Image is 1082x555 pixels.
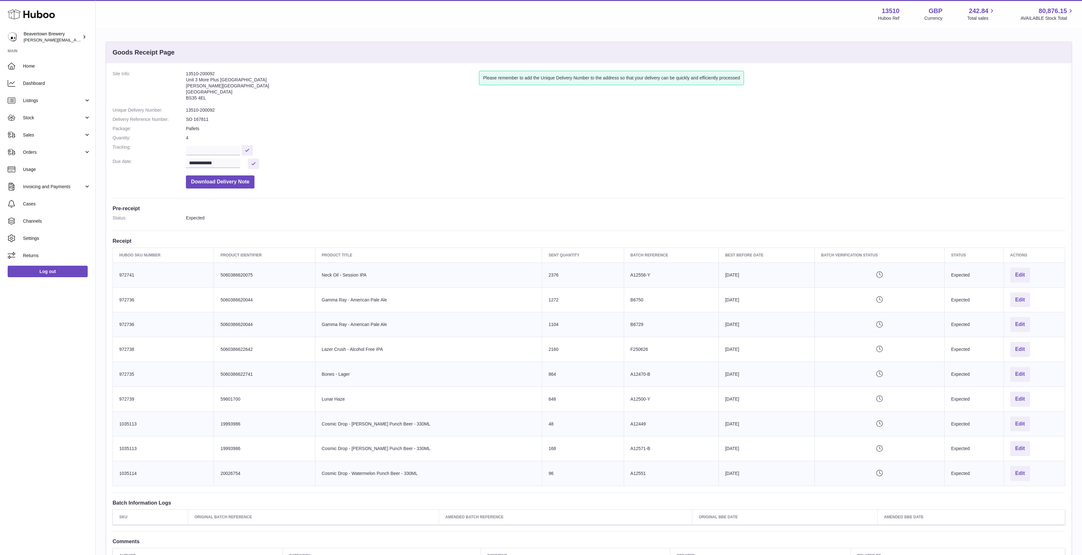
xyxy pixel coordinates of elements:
[1010,367,1030,382] button: Edit
[186,116,1065,122] dd: SO 167811
[23,218,91,224] span: Channels
[113,248,214,263] th: Huboo SKU Number
[542,337,624,362] td: 2160
[113,107,186,113] dt: Unique Delivery Number:
[967,15,996,21] span: Total sales
[23,235,91,241] span: Settings
[542,436,624,461] td: 168
[1010,342,1030,357] button: Edit
[945,387,1004,411] td: Expected
[315,362,542,387] td: Bones - Lager
[315,312,542,337] td: Gamma Ray - American Pale Ale
[315,461,542,486] td: Cosmic Drop - Watermelon Punch Beer - 330ML
[718,248,814,263] th: Best Before Date
[113,337,214,362] td: 972738
[624,461,718,486] td: A12551
[945,362,1004,387] td: Expected
[214,461,315,486] td: 20026754
[113,144,186,155] dt: Tracking:
[624,411,718,436] td: A12449
[542,411,624,436] td: 48
[967,7,996,21] a: 242.84 Total sales
[113,499,1065,506] h3: Batch Information Logs
[542,263,624,287] td: 2376
[315,387,542,411] td: Lunar Haze
[214,248,315,263] th: Product Identifier
[23,132,84,138] span: Sales
[23,149,84,155] span: Orders
[718,387,814,411] td: [DATE]
[718,287,814,312] td: [DATE]
[214,312,315,337] td: 5060386620044
[624,263,718,287] td: A12556-Y
[113,362,214,387] td: 972735
[186,175,254,189] button: Download Delivery Note
[1010,417,1030,432] button: Edit
[188,510,439,525] th: Original Batch Reference
[24,37,162,42] span: [PERSON_NAME][EMAIL_ADDRESS][PERSON_NAME][DOMAIN_NAME]
[113,538,1065,545] h3: Comments
[1020,15,1074,21] span: AVAILABLE Stock Total
[315,436,542,461] td: Cosmic Drop - [PERSON_NAME] Punch Beer - 330ML
[23,184,84,190] span: Invoicing and Payments
[23,253,91,259] span: Returns
[1004,248,1065,263] th: Actions
[969,7,988,15] span: 242.84
[1010,317,1030,332] button: Edit
[113,116,186,122] dt: Delivery Reference Number:
[929,7,942,15] strong: GBP
[624,287,718,312] td: B6750
[945,312,1004,337] td: Expected
[23,98,84,104] span: Listings
[113,436,214,461] td: 1035113
[113,126,186,132] dt: Package:
[718,436,814,461] td: [DATE]
[945,248,1004,263] th: Status
[8,32,17,42] img: Matthew.McCormack@beavertownbrewery.co.uk
[945,287,1004,312] td: Expected
[214,287,315,312] td: 5060386620044
[878,15,900,21] div: Huboo Ref
[113,205,1065,212] h3: Pre-receipt
[945,411,1004,436] td: Expected
[1010,292,1030,307] button: Edit
[945,436,1004,461] td: Expected
[1039,7,1067,15] span: 80,876.15
[214,263,315,287] td: 5060386620075
[877,510,1065,525] th: Amended BBE Date
[439,510,692,525] th: Amended Batch Reference
[624,436,718,461] td: A12571-B
[542,312,624,337] td: 1104
[186,126,1065,132] dd: Pallets
[624,312,718,337] td: B6729
[542,287,624,312] td: 1272
[23,80,91,86] span: Dashboard
[1010,268,1030,283] button: Edit
[718,337,814,362] td: [DATE]
[214,362,315,387] td: 5060386622741
[186,215,1065,221] dd: Expected
[113,48,175,57] h3: Goods Receipt Page
[113,237,1065,244] h3: Receipt
[718,263,814,287] td: [DATE]
[1010,441,1030,456] button: Edit
[1010,466,1030,481] button: Edit
[8,266,88,277] a: Log out
[542,362,624,387] td: 864
[624,337,718,362] td: F250626
[542,248,624,263] th: Sent Quantity
[23,201,91,207] span: Cases
[23,63,91,69] span: Home
[315,248,542,263] th: Product title
[945,263,1004,287] td: Expected
[113,461,214,486] td: 1035114
[113,135,186,141] dt: Quantity:
[113,263,214,287] td: 972741
[113,387,214,411] td: 972739
[113,71,186,104] dt: Site Info:
[1010,392,1030,407] button: Edit
[542,461,624,486] td: 96
[718,461,814,486] td: [DATE]
[924,15,943,21] div: Currency
[24,31,81,43] div: Beavertown Brewery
